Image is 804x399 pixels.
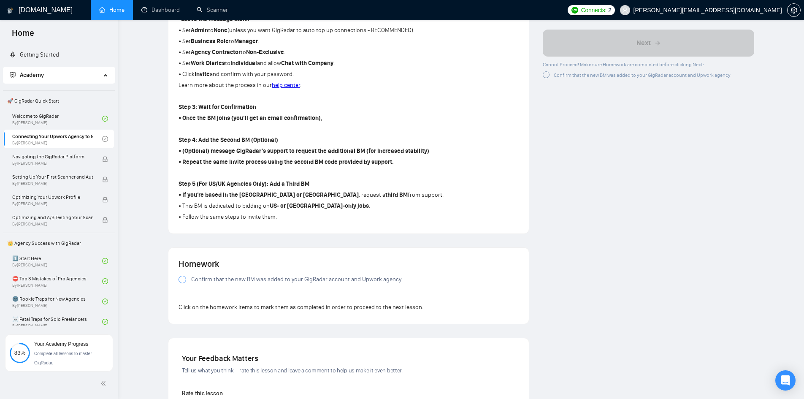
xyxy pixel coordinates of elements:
[787,7,801,14] a: setting
[34,351,92,365] span: Complete all lessons to master GigRadar.
[102,116,108,122] span: check-circle
[787,3,801,17] button: setting
[10,72,16,78] span: fund-projection-screen
[179,212,519,222] p: • Follow the same steps to invite them.
[10,51,59,58] a: rocketGetting Started
[179,158,394,166] strong: • Repeat the same invite process using the second BM code provided by support.
[179,70,519,79] p: • Click and confirm with your password.
[179,304,423,311] span: Click on the homework items to mark them as completed in order to proceed to the next lesson.
[179,191,359,198] strong: • If you’re based in the [GEOGRAPHIC_DATA] or [GEOGRAPHIC_DATA]
[179,136,278,144] strong: Step 4: Add the Second BM (Optional)
[179,180,309,187] strong: Step 5 (For US/UK Agencies Only): Add a Third BM
[7,4,13,17] img: logo
[543,62,704,68] span: Cannot Proceed! Make sure Homework are completed before clicking Next:
[554,72,731,78] span: Confirm that the new BM was added to your GigRadar account and Upwork agency
[195,71,210,78] strong: Invite
[179,114,322,122] strong: • Once the BM joins (you’ll get an email confirmation),
[102,258,108,264] span: check-circle
[179,147,429,155] strong: • (Optional) message GigRadar's support to request the additional BM (for increased stability)
[12,152,93,161] span: Navigating the GigRadar Platform
[272,81,300,89] a: help center
[12,252,102,270] a: 1️⃣ Start HereBy[PERSON_NAME]
[179,190,519,200] p: , request a from support.
[214,27,227,34] strong: None
[191,49,241,56] strong: Agency Contractor
[270,202,369,209] strong: US- or [GEOGRAPHIC_DATA]-only jobs
[191,27,208,34] strong: Admin
[102,197,108,203] span: lock
[102,319,108,325] span: check-circle
[191,38,229,45] strong: Business Role
[141,6,180,14] a: dashboardDashboard
[281,60,333,67] strong: Chat with Company
[100,379,109,388] span: double-left
[179,59,519,68] p: • Set to and allow .
[543,30,754,57] button: Next
[12,292,102,311] a: 🌚 Rookie Traps for New AgenciesBy[PERSON_NAME]
[179,201,519,211] p: • This BM is dedicated to bidding on .
[12,109,102,128] a: Welcome to GigRadarBy[PERSON_NAME]
[3,46,115,63] li: Getting Started
[571,7,578,14] img: upwork-logo.png
[10,71,44,79] span: Academy
[182,354,258,363] span: Your Feedback Matters
[179,37,519,46] p: • Set to .
[179,26,519,35] p: • Set to (unless you want GigRadar to auto top up connections - RECOMMENDED).
[12,272,102,290] a: ⛔ Top 3 Mistakes of Pro AgenciesBy[PERSON_NAME]
[622,7,628,13] span: user
[12,130,102,148] a: Connecting Your Upwork Agency to GigRadarBy[PERSON_NAME]
[608,5,612,15] span: 2
[4,235,114,252] span: 👑 Agency Success with GigRadar
[4,92,114,109] span: 🚀 GigRadar Quick Start
[10,350,30,356] span: 83%
[191,60,225,67] strong: Work Diaries
[179,81,519,90] p: Learn more about the process in our .
[102,278,108,284] span: check-circle
[102,156,108,162] span: lock
[385,191,408,198] strong: third BM
[775,370,796,391] div: Open Intercom Messenger
[191,275,401,284] span: Confirm that the new BM was added to your GigRadar account and Upwork agency
[179,48,519,57] p: • Set to .
[5,27,41,45] span: Home
[34,341,88,347] span: Your Academy Progress
[102,217,108,223] span: lock
[12,312,102,331] a: ☠️ Fatal Traps for Solo FreelancersBy[PERSON_NAME]
[788,7,800,14] span: setting
[12,193,93,201] span: Optimizing Your Upwork Profile
[182,390,222,397] span: Rate this lesson
[230,60,257,67] strong: Individual
[102,176,108,182] span: lock
[197,6,228,14] a: searchScanner
[179,103,256,111] strong: Step 3: Wait for Confirmation
[12,201,93,206] span: By [PERSON_NAME]
[182,367,403,374] span: Tell us what you think—rate this lesson and leave a comment to help us make it even better.
[234,38,258,45] strong: Manager
[99,6,125,14] a: homeHome
[581,5,606,15] span: Connects:
[636,38,651,48] span: Next
[12,213,93,222] span: Optimizing and A/B Testing Your Scanner for Better Results
[102,136,108,142] span: check-circle
[12,181,93,186] span: By [PERSON_NAME]
[102,299,108,304] span: check-circle
[246,49,284,56] strong: Non-Exclusive
[12,161,93,166] span: By [PERSON_NAME]
[20,71,44,79] span: Academy
[179,258,519,270] h4: Homework
[12,222,93,227] span: By [PERSON_NAME]
[12,173,93,181] span: Setting Up Your First Scanner and Auto-Bidder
